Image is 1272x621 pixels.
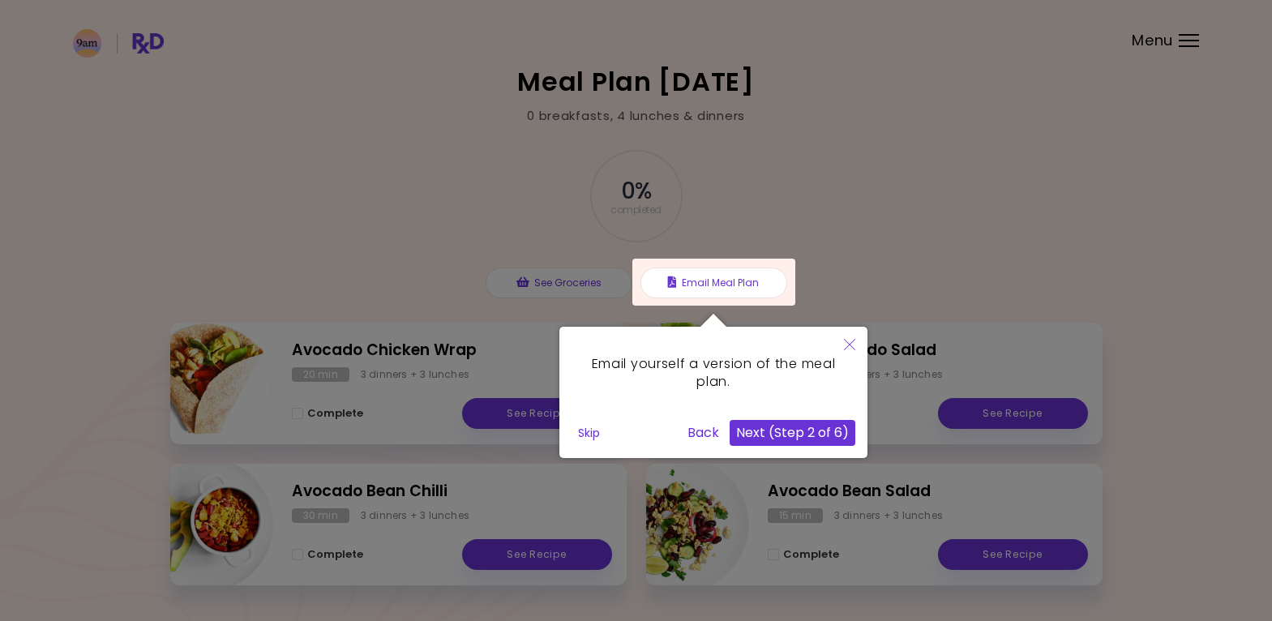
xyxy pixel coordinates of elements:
div: Email yourself a version of the meal plan. [559,327,867,458]
button: Next (Step 2 of 6) [730,420,855,446]
button: Close [832,327,867,365]
div: Email yourself a version of the meal plan. [572,339,855,408]
button: Back [681,420,726,446]
button: Skip [572,421,606,445]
